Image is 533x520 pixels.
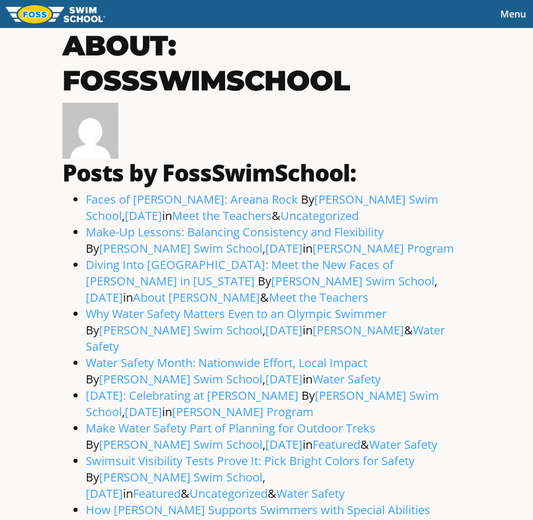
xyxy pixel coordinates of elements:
span: , [262,240,303,256]
a: Why Water Safety Matters Even to an Olympic Swimmer [86,306,387,322]
button: Toggle navigation [493,5,533,23]
span: Menu [500,8,526,20]
a: [PERSON_NAME] Swim School [99,469,262,485]
a: [PERSON_NAME] Swim School [99,322,262,338]
span: , [86,273,437,305]
a: Faces of [PERSON_NAME]: Areana Rock [86,191,298,207]
a: Meet the Teachers [269,289,369,305]
li: in [86,355,471,388]
span: By [86,388,439,420]
a: [PERSON_NAME] Swim School [86,191,439,224]
span: , [262,322,303,338]
a: Water Safety [369,437,437,452]
a: [DATE] [265,240,303,256]
a: Water Safety [86,322,445,354]
span: , [262,371,303,387]
li: in [86,388,471,420]
a: About [PERSON_NAME] [133,289,260,305]
a: Uncategorized [280,208,359,224]
a: How [PERSON_NAME] Supports Swimmers with Special Abilities [86,502,430,518]
a: Diving Into [GEOGRAPHIC_DATA]: Meet the New Faces of [PERSON_NAME] in [US_STATE] [86,257,394,289]
a: Water Safety [313,371,381,387]
a: [DATE] [125,404,162,420]
h2: Posts by FossSwimSchool: [62,159,471,187]
span: , [122,208,162,224]
li: in & [86,191,471,224]
span: , [262,437,303,452]
img: FOSS Swim School Logo [6,5,106,23]
a: Featured [133,486,181,501]
a: Uncategorized [190,486,268,501]
span: By [258,273,434,289]
li: in & [86,257,471,306]
a: [PERSON_NAME] [313,322,404,338]
a: [PERSON_NAME] Program [313,240,454,256]
li: in & [86,420,471,453]
a: [DATE]: Celebrating at [PERSON_NAME] [86,388,299,403]
span: By [86,371,262,387]
a: [DATE] [125,208,162,224]
span: By [86,240,262,256]
a: [DATE] [86,289,123,305]
a: [DATE] [265,322,303,338]
h1: About: FossSwimSchool [62,28,471,98]
span: By [86,437,262,452]
a: Featured [313,437,360,452]
span: By [86,469,262,485]
a: [PERSON_NAME] Swim School [86,388,439,420]
a: [PERSON_NAME] Swim School [271,273,434,289]
span: By [86,322,262,338]
span: , [86,469,265,501]
li: in & & [86,453,471,502]
a: [DATE] [265,437,303,452]
a: Water Safety Month: Nationwide Effort, Local Impact [86,355,367,371]
a: [PERSON_NAME] Swim School [99,240,262,256]
a: [DATE] [86,486,123,501]
a: Swimsuit Visibility Tests Prove It: Pick Bright Colors for Safety [86,453,415,469]
a: [PERSON_NAME] Program [172,404,314,420]
li: in [86,224,471,257]
span: By [86,191,439,224]
a: [PERSON_NAME] Swim School [99,371,262,387]
a: Water Safety [276,486,345,501]
a: [DATE] [265,371,303,387]
li: in & [86,306,471,355]
a: Meet the Teachers [172,208,272,224]
span: , [122,404,162,420]
a: [PERSON_NAME] Swim School [99,437,262,452]
a: Make-Up Lessons: Balancing Consistency and Flexibility [86,224,384,240]
a: Make Water Safety Part of Planning for Outdoor Treks [86,420,376,436]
